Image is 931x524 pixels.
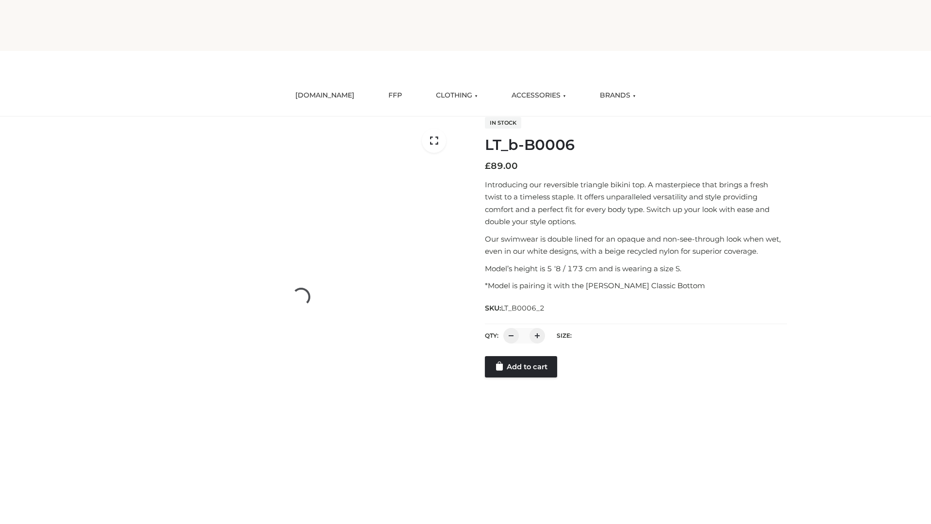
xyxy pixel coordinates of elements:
a: BRANDS [593,85,643,106]
a: FFP [381,85,409,106]
label: Size: [557,332,572,339]
a: CLOTHING [429,85,485,106]
bdi: 89.00 [485,161,518,171]
a: [DOMAIN_NAME] [288,85,362,106]
span: SKU: [485,302,546,314]
span: £ [485,161,491,171]
span: In stock [485,117,521,129]
h1: LT_b-B0006 [485,136,787,154]
p: Our swimwear is double lined for an opaque and non-see-through look when wet, even in our white d... [485,233,787,258]
a: ACCESSORIES [504,85,573,106]
p: Introducing our reversible triangle bikini top. A masterpiece that brings a fresh twist to a time... [485,179,787,228]
p: *Model is pairing it with the [PERSON_NAME] Classic Bottom [485,279,787,292]
label: QTY: [485,332,498,339]
p: Model’s height is 5 ‘8 / 173 cm and is wearing a size S. [485,262,787,275]
span: LT_B0006_2 [501,304,545,312]
a: Add to cart [485,356,557,377]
